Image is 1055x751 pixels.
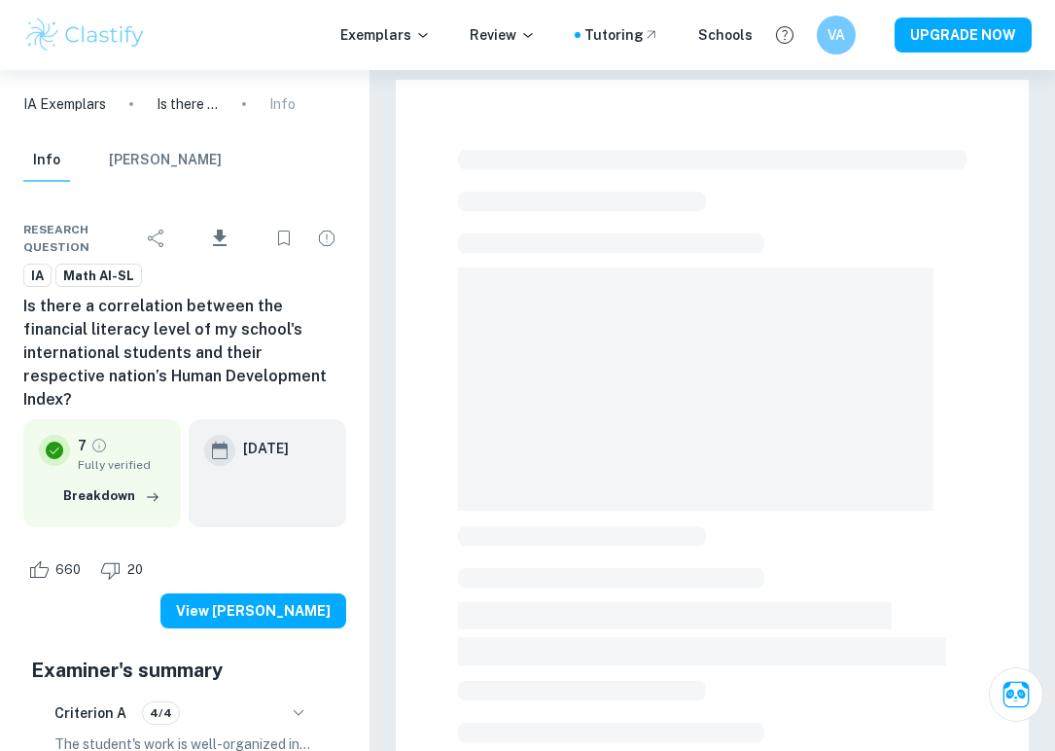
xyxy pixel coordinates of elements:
[24,267,51,286] span: IA
[143,704,179,722] span: 4/4
[23,264,52,288] a: IA
[243,438,289,459] h6: [DATE]
[55,264,142,288] a: Math AI-SL
[989,667,1043,722] button: Ask Clai
[269,93,296,115] p: Info
[23,93,106,115] a: IA Exemplars
[95,554,154,586] div: Dislike
[109,139,222,182] button: [PERSON_NAME]
[307,219,346,258] div: Report issue
[23,139,70,182] button: Info
[23,295,346,411] h6: Is there a correlation between the financial literacy level of my school's international students...
[58,482,165,511] button: Breakdown
[470,24,536,46] p: Review
[56,267,141,286] span: Math AI-SL
[160,593,346,628] button: View [PERSON_NAME]
[117,560,154,580] span: 20
[23,16,147,54] img: Clastify logo
[340,24,431,46] p: Exemplars
[23,221,137,256] span: Research question
[137,219,176,258] div: Share
[895,18,1032,53] button: UPGRADE NOW
[768,18,801,52] button: Help and Feedback
[54,702,126,724] h6: Criterion A
[817,16,856,54] button: VA
[78,456,165,474] span: Fully verified
[31,656,338,685] h5: Examiner's summary
[698,24,753,46] a: Schools
[180,213,261,264] div: Download
[45,560,91,580] span: 660
[826,24,848,46] h6: VA
[157,93,219,115] p: Is there a correlation between the financial literacy level of my school's international students...
[23,554,91,586] div: Like
[78,435,87,456] p: 7
[264,219,303,258] div: Bookmark
[90,437,108,454] a: Grade fully verified
[584,24,659,46] a: Tutoring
